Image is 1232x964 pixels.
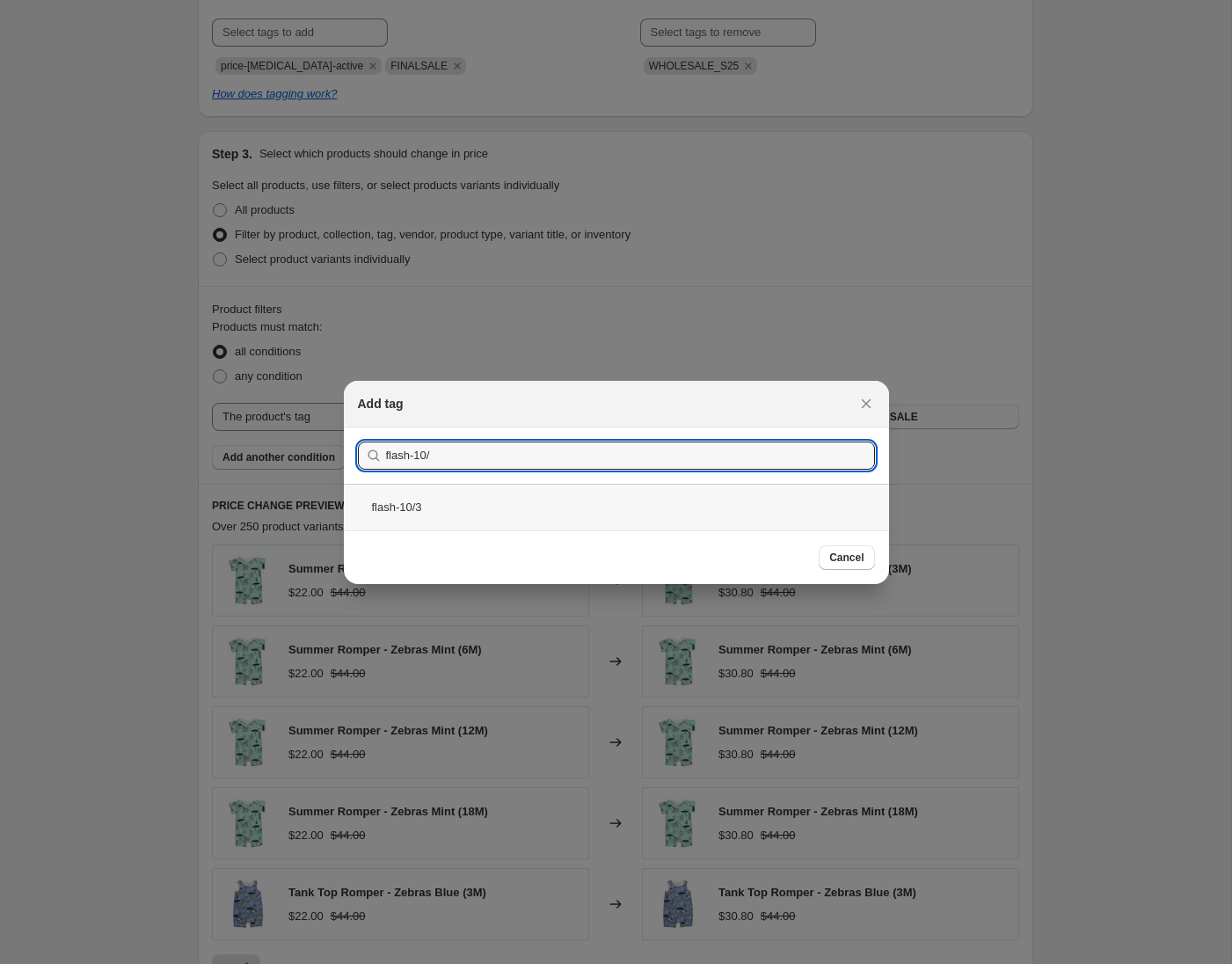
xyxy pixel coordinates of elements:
[344,484,889,530] div: flash-10/3
[386,442,875,470] input: Search tags
[819,545,874,570] button: Cancel
[829,551,864,565] span: Cancel
[358,395,404,413] h2: Add tag
[854,391,878,416] button: Close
